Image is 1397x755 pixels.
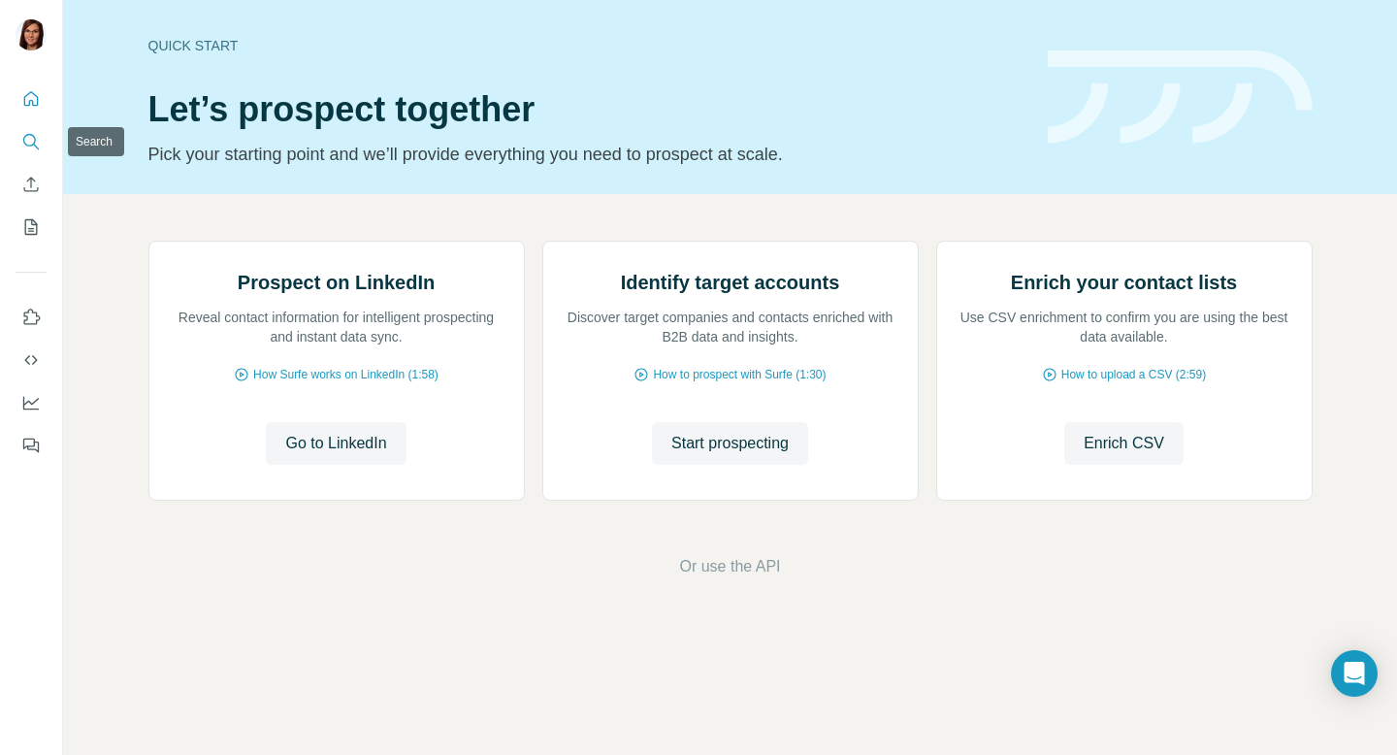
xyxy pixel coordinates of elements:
[16,210,47,245] button: My lists
[253,366,439,383] span: How Surfe works on LinkedIn (1:58)
[148,141,1024,168] p: Pick your starting point and we’ll provide everything you need to prospect at scale.
[16,300,47,335] button: Use Surfe on LinkedIn
[266,422,406,465] button: Go to LinkedIn
[1061,366,1206,383] span: How to upload a CSV (2:59)
[16,343,47,377] button: Use Surfe API
[1084,432,1164,455] span: Enrich CSV
[1011,269,1237,296] h2: Enrich your contact lists
[148,36,1024,55] div: Quick start
[621,269,840,296] h2: Identify target accounts
[1048,50,1313,145] img: banner
[16,124,47,159] button: Search
[169,308,504,346] p: Reveal contact information for intelligent prospecting and instant data sync.
[679,555,780,578] button: Or use the API
[238,269,435,296] h2: Prospect on LinkedIn
[16,428,47,463] button: Feedback
[671,432,789,455] span: Start prospecting
[16,82,47,116] button: Quick start
[1064,422,1184,465] button: Enrich CSV
[1331,650,1378,697] div: Open Intercom Messenger
[563,308,898,346] p: Discover target companies and contacts enriched with B2B data and insights.
[148,90,1024,129] h1: Let’s prospect together
[16,19,47,50] img: Avatar
[652,422,808,465] button: Start prospecting
[16,385,47,420] button: Dashboard
[653,366,826,383] span: How to prospect with Surfe (1:30)
[957,308,1292,346] p: Use CSV enrichment to confirm you are using the best data available.
[16,167,47,202] button: Enrich CSV
[285,432,386,455] span: Go to LinkedIn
